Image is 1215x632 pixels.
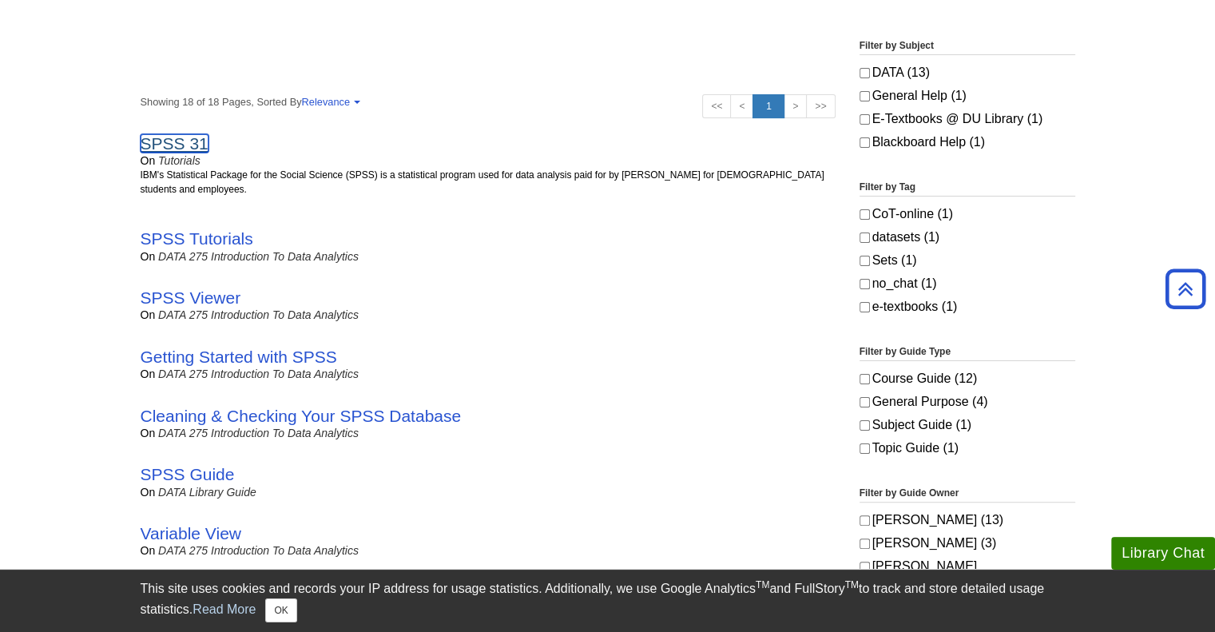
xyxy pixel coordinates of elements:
[193,602,256,616] a: Read More
[141,154,156,167] span: on
[730,94,753,118] a: <
[860,209,870,220] input: CoT-online (1)
[860,251,1075,270] label: Sets (1)
[860,91,870,101] input: General Help (1)
[860,443,870,454] input: Topic Guide (1)
[860,137,870,148] input: Blackboard Help (1)
[860,397,870,407] input: General Purpose (4)
[756,579,769,590] sup: TM
[141,288,241,307] a: SPSS Viewer
[158,427,359,439] a: DATA 275 Introduction to Data Analytics
[141,168,836,205] div: IBM's Statistical Package for the Social Science (SPSS) is a statistical program used for data an...
[752,94,784,118] a: 1
[860,86,1075,105] label: General Help (1)
[141,486,156,499] span: on
[158,308,359,321] a: DATA 275 Introduction to Data Analytics
[860,133,1075,152] label: Blackboard Help (1)
[860,38,1075,55] legend: Filter by Subject
[141,579,1075,622] div: This site uses cookies and records your IP address for usage statistics. Additionally, we use Goo...
[141,229,253,248] a: SPSS Tutorials
[141,308,156,321] span: on
[158,154,201,167] a: Tutorials
[784,94,807,118] a: >
[860,415,1075,435] label: Subject Guide (1)
[860,297,1075,316] label: e-textbooks (1)
[141,94,836,109] strong: Showing 18 of 18 Pages, Sorted By
[860,534,1075,553] label: [PERSON_NAME] (3)
[1160,278,1211,300] a: Back to Top
[860,486,1075,503] legend: Filter by Guide Owner
[1111,537,1215,570] button: Library Chat
[141,348,337,366] a: Getting Started with SPSS
[860,256,870,266] input: Sets (1)
[158,368,359,380] a: DATA 275 Introduction to Data Analytics
[702,94,835,118] ul: Search Pagination
[141,368,156,380] span: on
[860,63,1075,82] label: DATA (13)
[860,228,1075,247] label: datasets (1)
[860,274,1075,293] label: no_chat (1)
[141,524,241,543] a: Variable View
[158,250,359,263] a: DATA 275 Introduction to Data Analytics
[141,134,208,153] a: SPSS 31
[845,579,859,590] sup: TM
[302,96,358,108] a: Relevance
[860,68,870,78] input: DATA (13)
[141,250,156,263] span: on
[702,94,731,118] a: <<
[860,344,1075,361] legend: Filter by Guide Type
[860,374,870,384] input: Course Guide (12)
[265,598,296,622] button: Close
[141,544,156,557] span: on
[860,562,870,572] input: [PERSON_NAME][GEOGRAPHIC_DATA] (2)
[860,279,870,289] input: no_chat (1)
[141,465,235,483] a: SPSS Guide
[860,233,870,243] input: datasets (1)
[860,557,1075,595] label: [PERSON_NAME][GEOGRAPHIC_DATA] (2)
[860,109,1075,129] label: E-Textbooks @ DU Library (1)
[860,302,870,312] input: e-textbooks (1)
[860,439,1075,458] label: Topic Guide (1)
[158,486,256,499] a: DATA Library Guide
[141,427,156,439] span: on
[141,407,462,425] a: Cleaning & Checking Your SPSS Database
[860,114,870,125] input: E-Textbooks @ DU Library (1)
[860,392,1075,411] label: General Purpose (4)
[860,369,1075,388] label: Course Guide (12)
[860,180,1075,197] legend: Filter by Tag
[860,539,870,549] input: [PERSON_NAME] (3)
[860,205,1075,224] label: CoT-online (1)
[860,515,870,526] input: [PERSON_NAME] (13)
[806,94,835,118] a: >>
[860,511,1075,530] label: [PERSON_NAME] (13)
[860,420,870,431] input: Subject Guide (1)
[158,544,359,557] a: DATA 275 Introduction to Data Analytics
